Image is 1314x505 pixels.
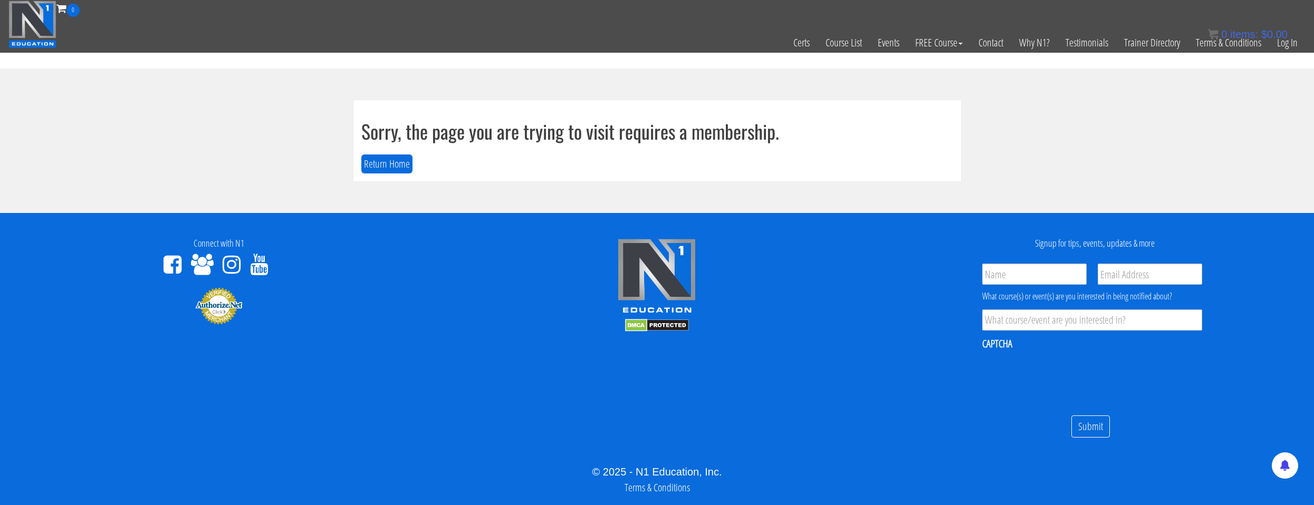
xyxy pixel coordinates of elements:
[1208,29,1219,40] img: icon11.png
[884,238,1306,249] h4: Signup for tips, events, updates & more
[617,238,696,316] img: n1-edu-logo
[785,17,818,69] a: Certs
[1058,17,1116,69] a: Testimonials
[1269,17,1306,69] a: Log In
[625,480,690,494] a: Terms & Conditions
[982,290,1202,303] div: What course(s) or event(s) are you interested in being notified about?
[1116,17,1188,69] a: Trainer Directory
[361,121,953,142] h1: Sorry, the page you are trying to visit requires a membership.
[56,1,80,15] a: 0
[1208,28,1288,40] a: 0 items: $0.00
[870,17,907,69] a: Events
[66,4,80,17] span: 0
[982,309,1202,331] input: What course/event are you interested in?
[361,154,413,174] button: Return Home
[982,337,1012,351] label: CAPTCHA
[8,464,1306,480] div: © 2025 - N1 Education, Inc.
[1188,17,1269,69] a: Terms & Conditions
[8,1,56,48] img: n1-education
[625,319,689,332] img: DMCA.com Protection Status
[1011,17,1058,69] a: Why N1?
[907,17,971,69] a: FREE Course
[982,357,1143,399] iframe: reCAPTCHA
[982,264,1087,285] input: Name
[195,287,243,325] img: Authorize.Net Merchant - Click to Verify
[818,17,870,69] a: Course List
[971,17,1011,69] a: Contact
[1261,28,1288,40] bdi: 0.00
[1221,28,1227,40] span: 0
[1261,28,1267,40] span: $
[1098,264,1202,285] input: Email Address
[1071,415,1110,438] input: Submit
[8,238,430,249] h4: Connect with N1
[1230,28,1258,40] span: items:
